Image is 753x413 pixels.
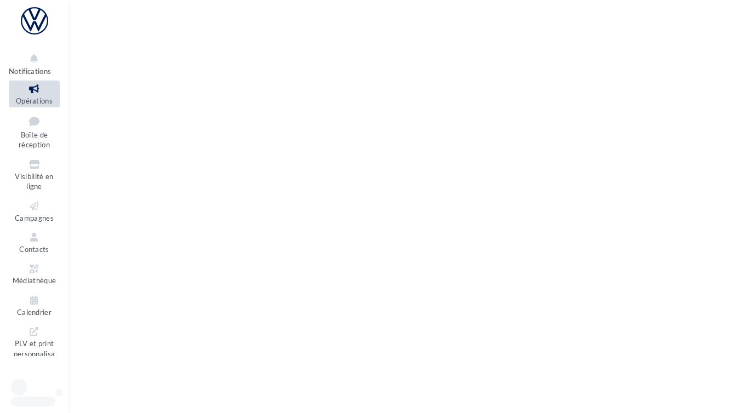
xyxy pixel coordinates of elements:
[19,245,49,254] span: Contacts
[15,172,53,191] span: Visibilité en ligne
[14,337,55,368] span: PLV et print personnalisable
[16,96,53,105] span: Opérations
[9,229,60,256] a: Contacts
[17,308,52,317] span: Calendrier
[9,67,51,76] span: Notifications
[9,81,60,107] a: Opérations
[9,261,60,288] a: Médiathèque
[9,323,60,371] a: PLV et print personnalisable
[19,130,50,150] span: Boîte de réception
[9,112,60,152] a: Boîte de réception
[13,277,56,285] span: Médiathèque
[9,198,60,225] a: Campagnes
[9,292,60,319] a: Calendrier
[15,214,54,222] span: Campagnes
[9,156,60,193] a: Visibilité en ligne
